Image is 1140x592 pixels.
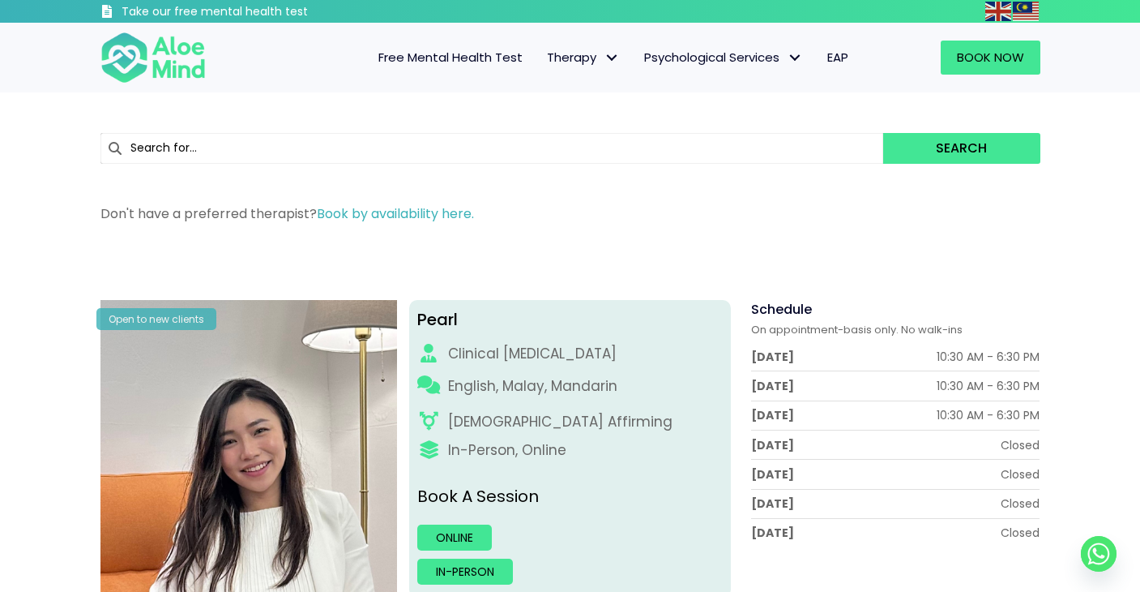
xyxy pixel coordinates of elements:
[535,41,632,75] a: TherapyTherapy: submenu
[1001,466,1040,483] div: Closed
[783,46,807,70] span: Psychological Services: submenu
[751,407,794,423] div: [DATE]
[751,322,963,337] span: On appointment-basis only. No walk-ins
[937,407,1040,423] div: 10:30 AM - 6:30 PM
[751,300,812,319] span: Schedule
[1081,536,1117,572] a: Whatsapp
[827,49,848,66] span: EAP
[122,4,395,20] h3: Take our free mental health test
[883,133,1040,164] button: Search
[96,308,216,330] div: Open to new clients
[1001,525,1040,541] div: Closed
[366,41,535,75] a: Free Mental Health Test
[985,2,1011,21] img: en
[100,204,1040,223] p: Don't have a preferred therapist?
[644,49,803,66] span: Psychological Services
[448,376,617,397] p: English, Malay, Mandarin
[751,378,794,394] div: [DATE]
[100,31,206,84] img: Aloe mind Logo
[417,559,513,585] a: In-person
[448,440,566,461] div: In-Person, Online
[417,525,492,551] a: Online
[751,466,794,483] div: [DATE]
[448,344,617,364] div: Clinical [MEDICAL_DATA]
[985,2,1013,20] a: English
[227,41,860,75] nav: Menu
[632,41,815,75] a: Psychological ServicesPsychological Services: submenu
[751,349,794,365] div: [DATE]
[1001,495,1040,512] div: Closed
[937,378,1040,394] div: 10:30 AM - 6:30 PM
[317,204,474,223] a: Book by availability here.
[417,308,723,332] div: Pearl
[600,46,624,70] span: Therapy: submenu
[751,437,794,453] div: [DATE]
[547,49,620,66] span: Therapy
[1013,2,1039,21] img: ms
[100,4,395,23] a: Take our free mental health test
[751,495,794,512] div: [DATE]
[751,525,794,541] div: [DATE]
[378,49,523,66] span: Free Mental Health Test
[1013,2,1040,20] a: Malay
[957,49,1024,66] span: Book Now
[815,41,860,75] a: EAP
[937,349,1040,365] div: 10:30 AM - 6:30 PM
[448,412,672,432] div: [DEMOGRAPHIC_DATA] Affirming
[1001,437,1040,453] div: Closed
[941,41,1040,75] a: Book Now
[417,485,723,508] p: Book A Session
[100,133,884,164] input: Search for...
